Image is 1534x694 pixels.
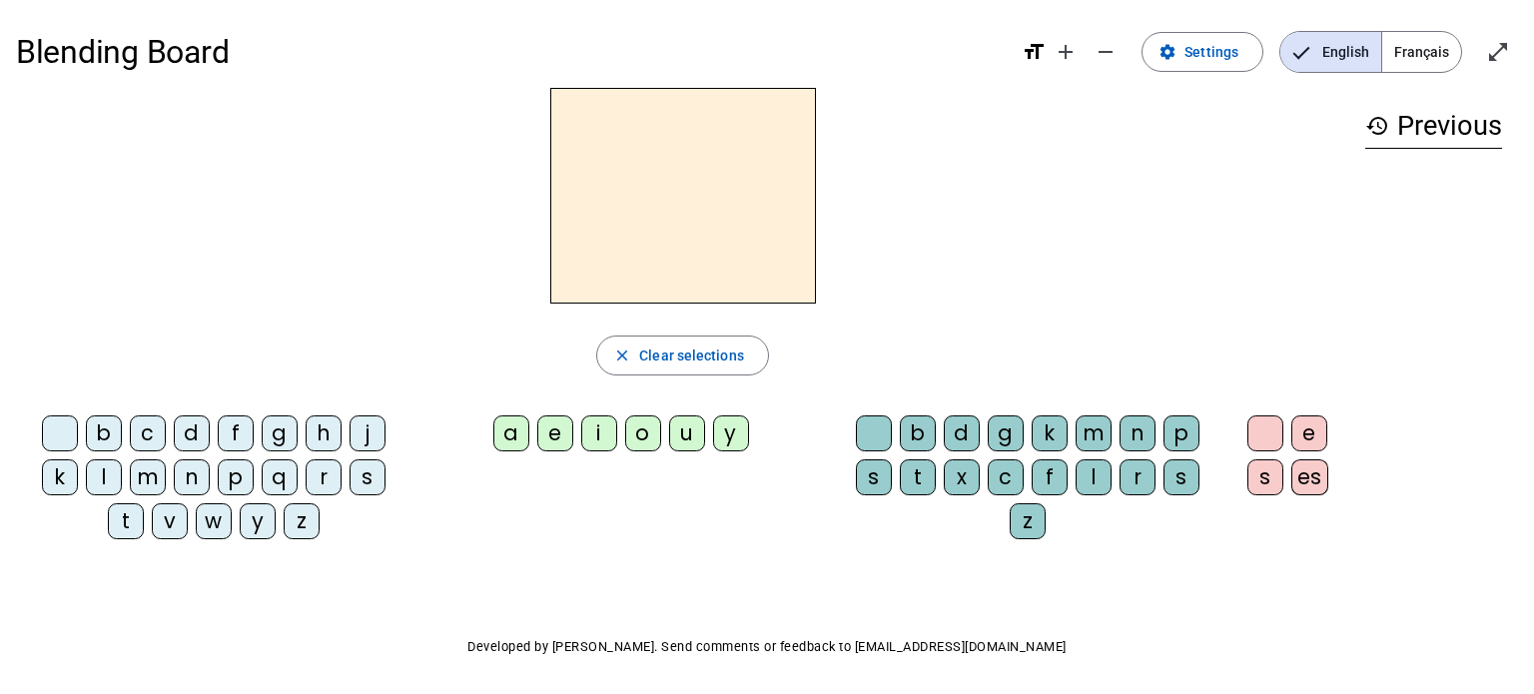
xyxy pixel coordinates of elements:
[596,336,769,375] button: Clear selections
[1163,459,1199,495] div: s
[900,415,936,451] div: b
[1247,459,1283,495] div: s
[1032,415,1068,451] div: k
[1142,32,1263,72] button: Settings
[1094,40,1118,64] mat-icon: remove
[1086,32,1126,72] button: Decrease font size
[196,503,232,539] div: w
[900,459,936,495] div: t
[262,459,298,495] div: q
[1279,31,1462,73] mat-button-toggle-group: Language selection
[493,415,529,451] div: a
[1054,40,1078,64] mat-icon: add
[639,344,744,367] span: Clear selections
[130,415,166,451] div: c
[306,459,342,495] div: r
[1032,459,1068,495] div: f
[1120,459,1155,495] div: r
[86,459,122,495] div: l
[713,415,749,451] div: y
[1280,32,1381,72] span: English
[944,415,980,451] div: d
[625,415,661,451] div: o
[1076,415,1112,451] div: m
[1291,415,1327,451] div: e
[1158,43,1176,61] mat-icon: settings
[16,20,1006,84] h1: Blending Board
[1022,40,1046,64] mat-icon: format_size
[16,635,1518,659] p: Developed by [PERSON_NAME]. Send comments or feedback to [EMAIL_ADDRESS][DOMAIN_NAME]
[262,415,298,451] div: g
[174,459,210,495] div: n
[218,415,254,451] div: f
[306,415,342,451] div: h
[86,415,122,451] div: b
[1365,114,1389,138] mat-icon: history
[350,415,385,451] div: j
[537,415,573,451] div: e
[1365,104,1502,149] h3: Previous
[350,459,385,495] div: s
[1478,32,1518,72] button: Enter full screen
[130,459,166,495] div: m
[988,415,1024,451] div: g
[988,459,1024,495] div: c
[284,503,320,539] div: z
[1010,503,1046,539] div: z
[218,459,254,495] div: p
[1076,459,1112,495] div: l
[1486,40,1510,64] mat-icon: open_in_full
[240,503,276,539] div: y
[108,503,144,539] div: t
[42,459,78,495] div: k
[152,503,188,539] div: v
[581,415,617,451] div: i
[1120,415,1155,451] div: n
[613,347,631,364] mat-icon: close
[1046,32,1086,72] button: Increase font size
[669,415,705,451] div: u
[1184,40,1238,64] span: Settings
[944,459,980,495] div: x
[1163,415,1199,451] div: p
[174,415,210,451] div: d
[856,459,892,495] div: s
[1291,459,1328,495] div: es
[1382,32,1461,72] span: Français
